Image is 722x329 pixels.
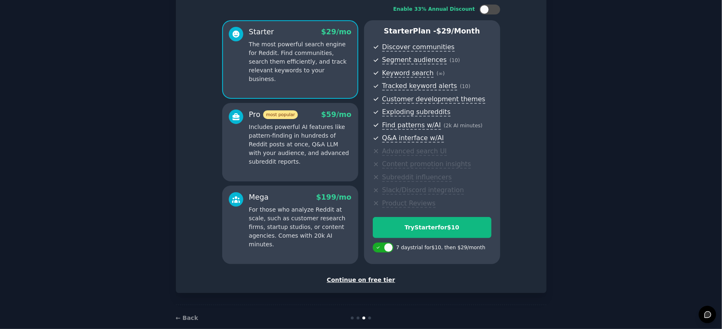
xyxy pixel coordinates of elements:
[321,110,351,119] span: $ 59 /mo
[249,27,274,37] div: Starter
[373,223,491,232] div: Try Starter for $10
[249,40,352,83] p: The most powerful search engine for Reddit. Find communities, search them efficiently, and track ...
[460,83,470,89] span: ( 10 )
[382,56,447,64] span: Segment audiences
[444,123,483,129] span: ( 2k AI minutes )
[437,71,445,76] span: ( ∞ )
[382,173,452,182] span: Subreddit influencers
[249,205,352,249] p: For those who analyze Reddit at scale, such as customer research firms, startup studios, or conte...
[396,244,486,252] div: 7 days trial for $10 , then $ 29 /month
[373,217,492,238] button: TryStarterfor$10
[382,160,471,169] span: Content promotion insights
[263,110,298,119] span: most popular
[382,147,447,156] span: Advanced search UI
[382,108,451,117] span: Exploding subreddits
[450,57,460,63] span: ( 10 )
[382,82,457,91] span: Tracked keyword alerts
[176,315,198,321] a: ← Back
[321,28,351,36] span: $ 29 /mo
[185,276,538,284] div: Continue on free tier
[249,192,269,203] div: Mega
[437,27,480,35] span: $ 29 /month
[373,26,492,36] p: Starter Plan -
[382,69,434,78] span: Keyword search
[249,123,352,166] p: Includes powerful AI features like pattern-finding in hundreds of Reddit posts at once, Q&A LLM w...
[382,43,455,52] span: Discover communities
[382,199,436,208] span: Product Reviews
[382,121,441,130] span: Find patterns w/AI
[393,6,475,13] div: Enable 33% Annual Discount
[382,186,464,195] span: Slack/Discord integration
[316,193,351,201] span: $ 199 /mo
[382,134,444,143] span: Q&A interface w/AI
[249,110,298,120] div: Pro
[382,95,486,104] span: Customer development themes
